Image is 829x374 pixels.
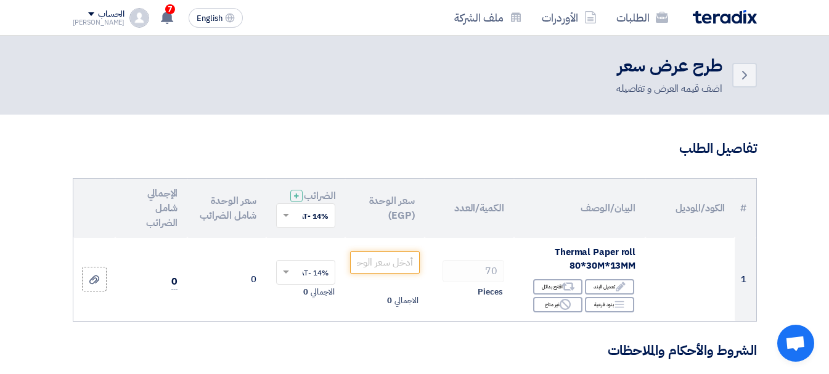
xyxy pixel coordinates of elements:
div: بنود فرعية [585,297,634,312]
h3: تفاصيل الطلب [73,139,757,158]
div: غير متاح [533,297,582,312]
div: اضف قيمه العرض و تفاصيله [616,81,722,96]
ng-select: VAT [276,260,335,285]
button: English [189,8,243,28]
a: Open chat [777,325,814,362]
div: الحساب [98,9,125,20]
span: English [197,14,223,23]
span: الاجمالي [394,295,418,307]
div: اقترح بدائل [533,279,582,295]
div: [PERSON_NAME] [73,19,125,26]
th: سعر الوحدة (EGP) [345,179,424,238]
th: الضرائب [266,179,345,238]
th: # [735,179,756,238]
a: ملف الشركة [444,3,532,32]
th: البيان/الوصف [514,179,645,238]
div: تعديل البند [585,279,634,295]
th: الإجمالي شامل الضرائب [115,179,187,238]
input: RFQ_STEP1.ITEMS.2.AMOUNT_TITLE [443,260,504,282]
td: 1 [735,238,756,321]
a: الطلبات [606,3,678,32]
span: 7 [165,4,175,14]
span: الاجمالي [311,286,334,298]
span: 0 [303,286,308,298]
th: سعر الوحدة شامل الضرائب [187,179,266,238]
img: profile_test.png [129,8,149,28]
td: 0 [187,238,266,321]
span: 0 [171,274,178,290]
span: Pieces [478,286,502,298]
span: + [293,189,300,203]
th: الكمية/العدد [425,179,514,238]
a: الأوردرات [532,3,606,32]
input: أدخل سعر الوحدة [350,251,419,274]
span: 0 [387,295,392,307]
img: Teradix logo [693,10,757,24]
span: Thermal Paper roll 80*30M*13MM [555,245,635,273]
h2: طرح عرض سعر [616,54,722,78]
h3: الشروط والأحكام والملاحظات [73,341,757,360]
th: الكود/الموديل [645,179,735,238]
